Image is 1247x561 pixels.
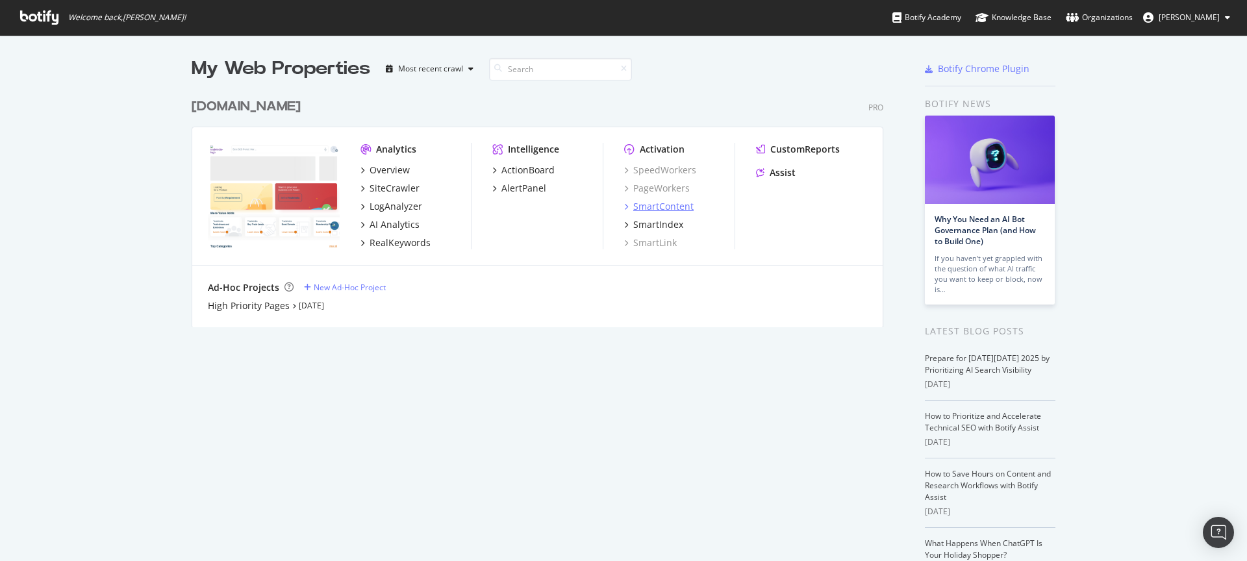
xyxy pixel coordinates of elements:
[925,538,1042,560] a: What Happens When ChatGPT Is Your Holiday Shopper?
[370,200,422,213] div: LogAnalyzer
[925,97,1055,111] div: Botify news
[508,143,559,156] div: Intelligence
[925,468,1051,503] a: How to Save Hours on Content and Research Workflows with Botify Assist
[770,143,840,156] div: CustomReports
[624,236,677,249] a: SmartLink
[1159,12,1220,23] span: Amit Bharadwaj
[925,353,1050,375] a: Prepare for [DATE][DATE] 2025 by Prioritizing AI Search Visibility
[925,436,1055,448] div: [DATE]
[925,62,1029,75] a: Botify Chrome Plugin
[624,200,694,213] a: SmartContent
[976,11,1052,24] div: Knowledge Base
[925,116,1055,204] img: Why You Need an AI Bot Governance Plan (and How to Build One)
[935,253,1045,295] div: If you haven’t yet grappled with the question of what AI traffic you want to keep or block, now is…
[925,324,1055,338] div: Latest Blog Posts
[1066,11,1133,24] div: Organizations
[370,218,420,231] div: AI Analytics
[633,218,683,231] div: SmartIndex
[624,164,696,177] a: SpeedWorkers
[360,200,422,213] a: LogAnalyzer
[501,182,546,195] div: AlertPanel
[208,281,279,294] div: Ad-Hoc Projects
[192,97,306,116] a: [DOMAIN_NAME]
[938,62,1029,75] div: Botify Chrome Plugin
[624,218,683,231] a: SmartIndex
[756,166,796,179] a: Assist
[868,102,883,113] div: Pro
[208,299,290,312] a: High Priority Pages
[624,182,690,195] a: PageWorkers
[370,236,431,249] div: RealKeywords
[892,11,961,24] div: Botify Academy
[192,82,894,327] div: grid
[370,164,410,177] div: Overview
[192,97,301,116] div: [DOMAIN_NAME]
[501,164,555,177] div: ActionBoard
[360,164,410,177] a: Overview
[299,300,324,311] a: [DATE]
[935,214,1036,247] a: Why You Need an AI Bot Governance Plan (and How to Build One)
[360,182,420,195] a: SiteCrawler
[925,506,1055,517] div: [DATE]
[756,143,840,156] a: CustomReports
[376,143,416,156] div: Analytics
[370,182,420,195] div: SiteCrawler
[208,143,340,248] img: tradeindia.com
[489,58,632,81] input: Search
[68,12,186,23] span: Welcome back, [PERSON_NAME] !
[640,143,685,156] div: Activation
[492,182,546,195] a: AlertPanel
[314,282,386,293] div: New Ad-Hoc Project
[192,56,370,82] div: My Web Properties
[925,410,1041,433] a: How to Prioritize and Accelerate Technical SEO with Botify Assist
[770,166,796,179] div: Assist
[398,65,463,73] div: Most recent crawl
[381,58,479,79] button: Most recent crawl
[633,200,694,213] div: SmartContent
[360,218,420,231] a: AI Analytics
[1203,517,1234,548] div: Open Intercom Messenger
[925,379,1055,390] div: [DATE]
[492,164,555,177] a: ActionBoard
[360,236,431,249] a: RealKeywords
[1133,7,1241,28] button: [PERSON_NAME]
[304,282,386,293] a: New Ad-Hoc Project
